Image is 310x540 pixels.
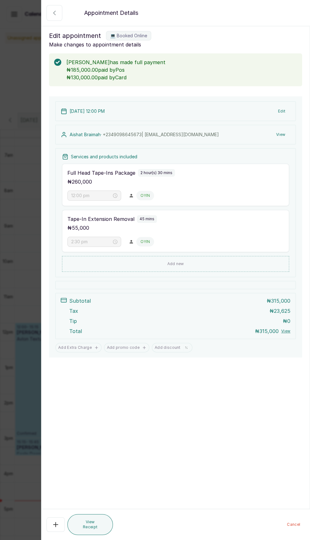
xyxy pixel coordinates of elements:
[66,74,297,81] p: ₦130,000.00 paid by Card
[140,193,150,198] p: OYIN
[140,170,172,175] p: 2 hour(s) 30 mins
[71,154,137,160] p: Services and products included
[55,343,102,352] button: Add Extra Charge
[67,215,134,223] p: Tape-In Extension Removal
[69,307,78,315] p: Tax
[84,9,138,17] p: Appointment Details
[67,514,113,535] button: View Receipt
[71,238,112,245] input: Select time
[271,298,290,304] span: 315,000
[106,31,151,40] label: 💻 Booked Online
[49,41,302,48] p: Make changes to appointment details
[287,318,290,324] span: 0
[69,317,77,325] p: Tip
[271,129,290,140] button: View
[72,179,92,185] span: 260,000
[69,297,91,305] p: Subtotal
[66,66,297,74] p: ₦185,000.00 paid by Pos
[281,329,290,334] button: View
[273,106,290,117] button: Edit
[259,328,279,334] span: 315,000
[71,192,112,199] input: Select time
[152,343,192,352] button: Add discount
[70,108,105,114] p: [DATE] 12:00 PM
[49,31,101,41] span: Edit appointment
[67,169,135,177] p: Full Head Tape-Ins Package
[283,317,290,325] p: ₦
[72,225,89,231] span: 55,000
[274,308,290,314] span: 23,625
[267,297,290,305] p: ₦
[104,343,149,352] button: Add promo code
[140,239,150,244] p: OYIN
[270,307,290,315] p: ₦
[67,224,89,232] p: ₦
[62,256,289,272] button: Add new
[255,327,279,335] p: ₦
[66,58,297,66] p: [PERSON_NAME] has made full payment
[103,132,219,137] span: +234 9098645673 | [EMAIL_ADDRESS][DOMAIN_NAME]
[67,178,92,185] p: ₦
[70,131,219,138] p: Aishat Braimah ·
[69,327,82,335] p: Total
[139,216,154,221] p: 45 mins
[282,519,305,530] button: Cancel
